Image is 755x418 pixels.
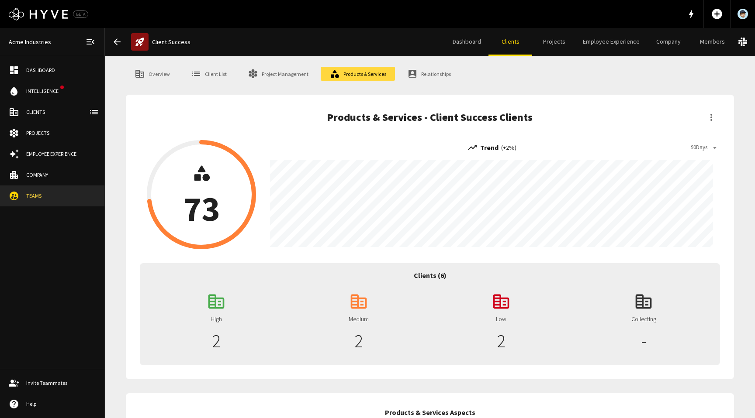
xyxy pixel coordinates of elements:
[129,31,194,53] a: Client Success
[497,327,506,355] p: 2
[73,10,88,18] div: BETA
[734,33,752,51] button: Slack
[349,315,369,324] p: Medium
[488,28,532,56] a: Clients
[414,270,447,281] h6: Clients (6)
[576,28,647,56] a: Employee Experience
[182,67,236,81] a: Client List
[445,28,734,56] div: client navigation tabs
[147,140,256,249] button: 73
[738,9,748,19] img: User Avatar
[85,103,103,121] button: client-list
[289,285,428,358] a: Medium2
[26,400,96,408] div: Help
[689,141,720,154] button: 90Days
[9,86,19,96] span: water_drop
[26,129,96,137] div: Projects
[354,327,363,355] p: 2
[26,379,96,387] div: Invite Teammates
[26,150,96,158] div: Employee Experience
[327,110,533,124] h5: Products & Services - Client Success Clients
[445,28,488,56] a: Dashboard
[183,191,220,226] p: 73
[126,67,179,81] a: Overview
[711,144,719,151] span: arrow_drop_down
[707,4,727,24] button: Add
[26,108,96,116] div: Clients
[211,315,222,324] p: High
[647,28,690,56] a: Company
[26,87,62,95] div: Intelligence
[496,315,506,324] p: Low
[480,142,499,153] p: Trend
[321,67,395,81] a: Products & Services
[239,67,317,81] a: Project Management
[711,8,723,20] span: add_circle
[26,192,96,200] div: Teams
[690,28,734,56] a: Members
[26,171,96,179] div: Company
[5,34,55,50] a: Acme Industries
[398,67,460,81] a: Relationships
[212,327,221,355] p: 2
[467,142,478,153] span: trending_up
[147,285,286,358] a: High2
[532,28,576,56] a: Projects
[432,285,571,358] a: Low2
[501,143,516,152] p: ( + 2 %)
[135,37,145,47] span: rocket_launch
[26,66,96,74] div: Dashboard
